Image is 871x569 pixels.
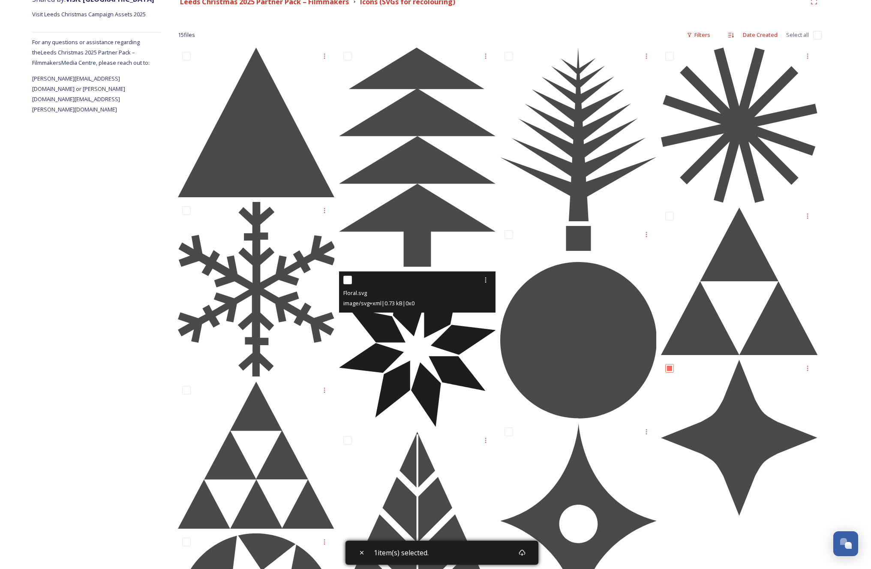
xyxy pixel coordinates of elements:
img: Floral.svg [339,271,496,427]
img: Bauble.svg [500,226,657,418]
span: 15 file s [178,31,195,39]
span: For any questions or assistance regarding the Leeds Christmas 2025 Partner Pack – Filmmakers Medi... [32,38,150,66]
img: Starburst.svg [661,48,817,203]
button: Open Chat [833,531,858,556]
div: Filters [682,27,715,43]
img: Tree two layer.svg [661,208,817,355]
img: Tree triangle.svg [178,48,334,197]
span: Select all [786,31,809,39]
span: Floral.svg [343,289,367,297]
img: Tree stacked.svg [339,48,496,267]
span: Visit Leeds Christmas Campaign Assets 2025 [32,10,146,18]
img: Tree three layer.svg [178,382,334,529]
span: 1 item(s) selected. [374,548,429,558]
img: Snowflake.svg [178,202,334,377]
span: [PERSON_NAME][EMAIL_ADDRESS][DOMAIN_NAME] or [PERSON_NAME][DOMAIN_NAME][EMAIL_ADDRESS][PERSON_NAM... [32,75,125,113]
img: Star solid.svg [661,360,817,516]
img: Tree leafy.svg [500,48,657,221]
div: Date Created [739,27,782,43]
span: image/svg+xml | 0.73 kB | 0 x 0 [343,299,414,307]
